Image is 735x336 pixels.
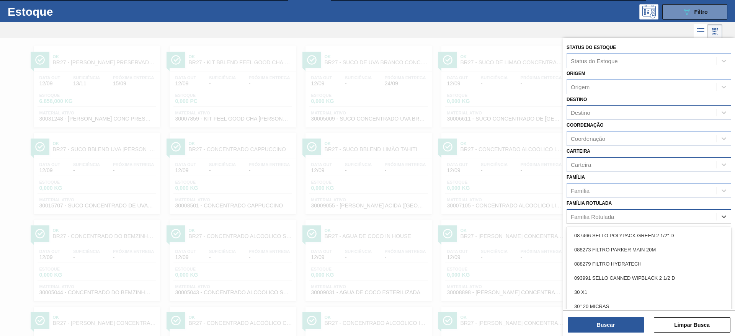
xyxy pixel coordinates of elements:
[571,83,590,90] div: Origem
[571,161,591,168] div: Carteira
[8,7,122,16] h1: Estoque
[567,227,605,232] label: Material ativo
[571,57,618,64] div: Status do Estoque
[571,135,605,142] div: Coordenação
[694,24,708,39] div: Visão em Lista
[567,122,604,128] label: Coordenação
[567,97,587,102] label: Destino
[567,243,731,257] div: 088273 FILTRO PARKER MAIN 20M
[571,213,614,220] div: Família Rotulada
[571,187,590,194] div: Família
[567,257,731,271] div: 088279 FILTRO HYDRATECH
[567,271,731,285] div: 093991 SELLO CANNED WIPBLACK 2 1/2 D
[567,45,616,50] label: Status do Estoque
[639,4,658,20] div: Pogramando: nenhum usuário selecionado
[567,71,585,76] label: Origem
[567,285,731,299] div: 30 X1
[567,299,731,313] div: 30" 20 MICRAS
[567,175,585,180] label: Família
[567,201,612,206] label: Família Rotulada
[708,24,722,39] div: Visão em Cards
[567,228,731,243] div: 087466 SELLO POLYPACK GREEN 2 1/2" D
[571,109,590,116] div: Destino
[694,9,708,15] span: Filtro
[567,148,590,154] label: Carteira
[662,4,727,20] button: Filtro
